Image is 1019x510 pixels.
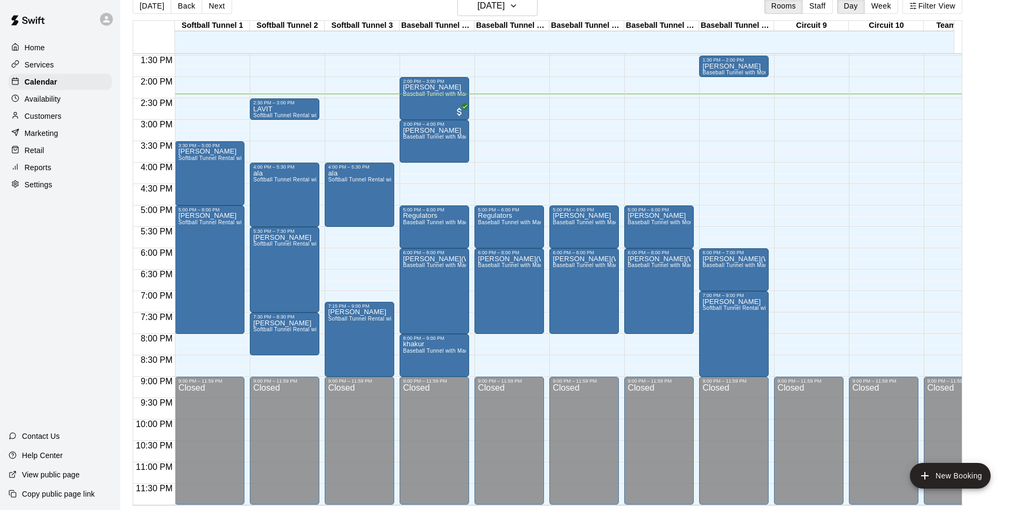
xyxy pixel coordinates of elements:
span: Softball Tunnel Rental with Machine [253,241,344,247]
div: Reports [9,159,112,176]
div: Closed [627,384,691,508]
p: Services [25,59,54,70]
div: 9:00 PM – 11:59 PM: Closed [250,377,319,505]
span: 10:30 PM [133,441,175,450]
a: Services [9,57,112,73]
div: 6:00 PM – 7:00 PM [702,250,765,255]
div: 3:00 PM – 4:00 PM [403,121,466,127]
div: 9:00 PM – 11:59 PM: Closed [849,377,918,505]
div: 5:00 PM – 8:00 PM: brian b [175,205,244,334]
span: Baseball Tunnel with Machine [403,91,479,97]
div: 2:30 PM – 3:00 PM: LAVIT [250,98,319,120]
div: 5:30 PM – 7:30 PM [253,229,316,234]
div: 3:00 PM – 4:00 PM: JAMIE MIGHSWOMGER [400,120,469,163]
span: Baseball Tunnel with Machine [553,262,629,268]
div: Closed [478,384,541,508]
div: 6:00 PM – 8:00 PM [403,250,466,255]
span: Baseball Tunnel with Machine [478,219,554,225]
p: Help Center [22,450,63,461]
div: 9:00 PM – 11:59 PM [777,378,840,384]
div: Softball Tunnel 2 [250,21,325,31]
div: 2:00 PM – 3:00 PM: Thomas Vaillant [400,77,469,120]
span: 2:00 PM [138,77,175,86]
p: View public page [22,469,80,480]
div: 3:30 PM – 5:00 PM [178,143,241,148]
div: 7:15 PM – 9:00 PM [328,303,391,309]
p: Marketing [25,128,58,139]
p: Copy public page link [22,489,95,499]
div: 6:00 PM – 8:00 PM [478,250,541,255]
span: 6:30 PM [138,270,175,279]
div: Closed [403,384,466,508]
div: 7:15 PM – 9:00 PM: DAVID BENTLE [325,302,394,377]
div: 9:00 PM – 11:59 PM: Closed [774,377,844,505]
span: All customers have paid [454,106,465,117]
div: 7:00 PM – 9:00 PM [702,293,765,298]
span: Softball Tunnel Rental with Machine [253,112,344,118]
span: 3:00 PM [138,120,175,129]
div: 6:00 PM – 8:00 PM: DONNIE(WILDFIRE) [624,248,694,334]
span: Baseball Tunnel with Machine [553,219,629,225]
div: Closed [253,384,316,508]
p: Home [25,42,45,53]
span: Softball Tunnel Rental with Machine [253,326,344,332]
div: Team Room 1 [924,21,999,31]
span: 5:30 PM [138,227,175,236]
span: 2:30 PM [138,98,175,108]
div: 2:00 PM – 3:00 PM [403,79,466,84]
p: Customers [25,111,62,121]
span: 11:00 PM [133,462,175,471]
span: Softball Tunnel Rental with Machine [178,219,270,225]
div: Closed [328,384,391,508]
div: 9:00 PM – 11:59 PM [702,378,765,384]
div: 9:00 PM – 11:59 PM: Closed [325,377,394,505]
div: Closed [777,384,840,508]
a: Availability [9,91,112,107]
div: 9:00 PM – 11:59 PM [478,378,541,384]
div: 9:00 PM – 11:59 PM: Closed [549,377,619,505]
div: 7:30 PM – 8:30 PM [253,314,316,319]
span: 8:30 PM [138,355,175,364]
div: 5:00 PM – 6:00 PM [627,207,691,212]
div: 5:00 PM – 6:00 PM [403,207,466,212]
div: 9:00 PM – 11:59 PM [328,378,391,384]
div: 6:00 PM – 8:00 PM: DONNIE(WILDFIRE) [400,248,469,334]
a: Home [9,40,112,56]
button: add [910,463,991,489]
div: Customers [9,108,112,124]
span: Baseball Tunnel with Machine [627,262,703,268]
div: 7:00 PM – 9:00 PM: ANDERSON [699,291,769,377]
div: 3:30 PM – 5:00 PM: KALLY [175,141,244,205]
div: Marketing [9,125,112,141]
a: Calendar [9,74,112,90]
div: 4:00 PM – 5:30 PM [253,164,316,170]
span: 9:30 PM [138,398,175,407]
div: 6:00 PM – 8:00 PM: DONNIE(WILDFIRE) [474,248,544,334]
div: Softball Tunnel 1 [175,21,250,31]
div: Closed [852,384,915,508]
div: 9:00 PM – 11:59 PM: Closed [175,377,244,505]
span: Baseball Tunnel with Mound [702,70,774,75]
span: Baseball Tunnel with Machine [403,348,479,354]
div: 8:00 PM – 9:00 PM: khakur [400,334,469,377]
div: 9:00 PM – 11:59 PM [852,378,915,384]
span: 7:00 PM [138,291,175,300]
span: 6:00 PM [138,248,175,257]
div: Circuit 10 [849,21,924,31]
div: 5:00 PM – 6:00 PM: Regulators [474,205,544,248]
span: 4:00 PM [138,163,175,172]
div: 9:00 PM – 11:59 PM [253,378,316,384]
div: Closed [553,384,616,508]
span: Softball Tunnel Rental with Machine [253,177,344,182]
div: 1:30 PM – 2:00 PM [702,57,765,63]
div: 9:00 PM – 11:59 PM [178,378,241,384]
div: 9:00 PM – 11:59 PM: Closed [624,377,694,505]
div: 9:00 PM – 11:59 PM [627,378,691,384]
div: Baseball Tunnel 8 (Mound) [699,21,774,31]
span: 9:00 PM [138,377,175,386]
div: Circuit 9 [774,21,849,31]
